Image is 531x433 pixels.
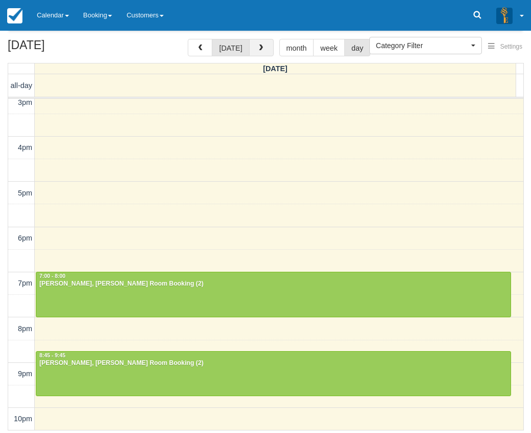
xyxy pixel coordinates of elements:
span: 6pm [18,234,32,242]
div: [PERSON_NAME], [PERSON_NAME] Room Booking (2) [39,280,508,288]
span: 5pm [18,189,32,197]
span: 9pm [18,370,32,378]
a: 8:45 - 9:45[PERSON_NAME], [PERSON_NAME] Room Booking (2) [36,351,511,396]
span: 10pm [14,415,32,423]
span: all-day [11,81,32,90]
button: day [344,39,370,56]
span: Category Filter [376,40,469,51]
span: [DATE] [263,64,287,73]
img: checkfront-main-nav-mini-logo.png [7,8,23,24]
span: 7:00 - 8:00 [39,273,65,279]
button: Settings [482,39,528,54]
button: week [313,39,345,56]
h2: [DATE] [8,39,137,58]
button: month [279,39,314,56]
button: Category Filter [369,37,482,54]
a: 7:00 - 8:00[PERSON_NAME], [PERSON_NAME] Room Booking (2) [36,272,511,317]
span: 7pm [18,279,32,287]
button: [DATE] [212,39,249,56]
span: 3pm [18,98,32,106]
span: 4pm [18,143,32,151]
span: 8:45 - 9:45 [39,353,65,358]
img: A3 [496,7,513,24]
span: 8pm [18,324,32,333]
div: [PERSON_NAME], [PERSON_NAME] Room Booking (2) [39,359,508,367]
span: Settings [500,43,522,50]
